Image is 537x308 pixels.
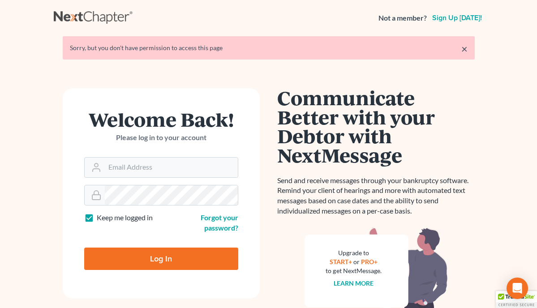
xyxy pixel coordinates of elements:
[97,213,153,223] label: Keep me logged in
[84,133,238,143] p: Please log in to your account
[201,213,238,232] a: Forgot your password?
[70,43,468,52] div: Sorry, but you don't have permission to access this page
[278,88,475,165] h1: Communicate Better with your Debtor with NextMessage
[461,43,468,54] a: ×
[378,13,427,23] strong: Not a member?
[326,266,382,275] div: to get NextMessage.
[84,248,238,270] input: Log In
[507,278,528,299] div: Open Intercom Messenger
[361,258,378,265] a: PRO+
[334,279,374,287] a: Learn more
[496,291,537,308] div: TrustedSite Certified
[278,175,475,216] p: Send and receive messages through your bankruptcy software. Remind your client of hearings and mo...
[353,258,360,265] span: or
[84,110,238,129] h1: Welcome Back!
[430,14,484,21] a: Sign up [DATE]!
[330,258,352,265] a: START+
[326,248,382,257] div: Upgrade to
[105,158,238,177] input: Email Address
